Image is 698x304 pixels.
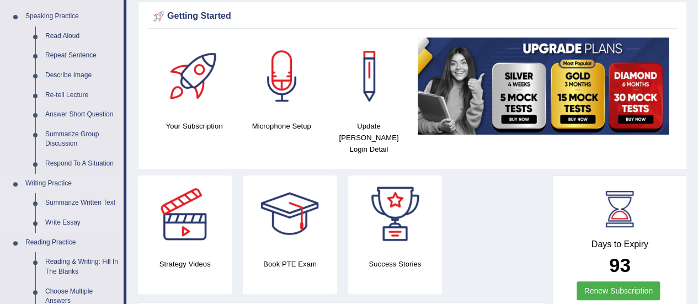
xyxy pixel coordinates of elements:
h4: Success Stories [348,258,442,270]
h4: Strategy Videos [138,258,232,270]
h4: Microphone Setup [243,120,319,132]
div: Getting Started [151,8,674,25]
a: Write Essay [40,213,124,233]
a: Read Aloud [40,26,124,46]
h4: Book PTE Exam [243,258,337,270]
h4: Your Subscription [156,120,232,132]
a: Respond To A Situation [40,154,124,174]
a: Re-tell Lecture [40,86,124,105]
img: small5.jpg [418,38,669,135]
a: Answer Short Question [40,105,124,125]
a: Summarize Group Discussion [40,125,124,154]
a: Speaking Practice [20,7,124,26]
h4: Update [PERSON_NAME] Login Detail [331,120,407,155]
a: Writing Practice [20,174,124,194]
a: Summarize Written Text [40,193,124,213]
b: 93 [609,254,631,276]
h4: Days to Expiry [565,239,674,249]
a: Reading & Writing: Fill In The Blanks [40,252,124,281]
a: Repeat Sentence [40,46,124,66]
a: Describe Image [40,66,124,86]
a: Renew Subscription [577,281,660,300]
a: Reading Practice [20,233,124,253]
